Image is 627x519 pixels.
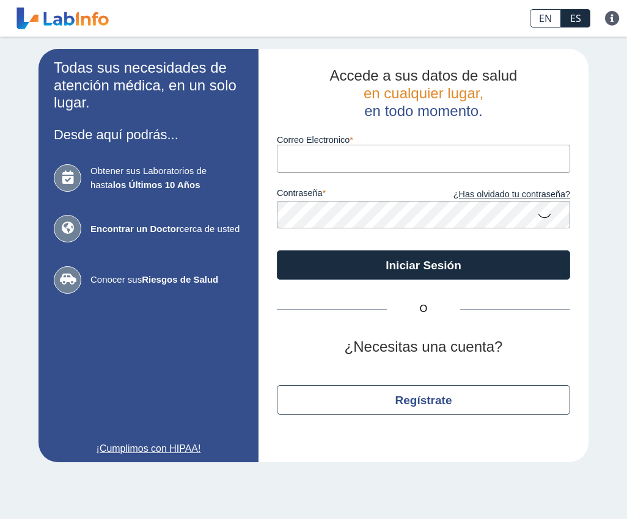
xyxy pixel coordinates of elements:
button: Regístrate [277,385,570,415]
span: en cualquier lugar, [364,85,483,101]
a: ES [561,9,590,27]
h2: Todas sus necesidades de atención médica, en un solo lugar. [54,59,243,112]
h2: ¿Necesitas una cuenta? [277,338,570,356]
span: Conocer sus [90,273,243,287]
h3: Desde aquí podrás... [54,127,243,142]
span: en todo momento. [364,103,482,119]
button: Iniciar Sesión [277,250,570,280]
span: O [387,302,460,316]
b: los Últimos 10 Años [113,180,200,190]
label: contraseña [277,188,424,201]
span: Obtener sus Laboratorios de hasta [90,164,243,192]
b: Riesgos de Salud [142,274,218,285]
b: Encontrar un Doctor [90,223,180,234]
span: Accede a sus datos de salud [330,67,518,84]
a: ¿Has olvidado tu contraseña? [424,188,570,201]
span: cerca de usted [90,222,243,236]
label: Correo Electronico [277,135,570,145]
a: EN [530,9,561,27]
a: ¡Cumplimos con HIPAA! [54,441,243,456]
